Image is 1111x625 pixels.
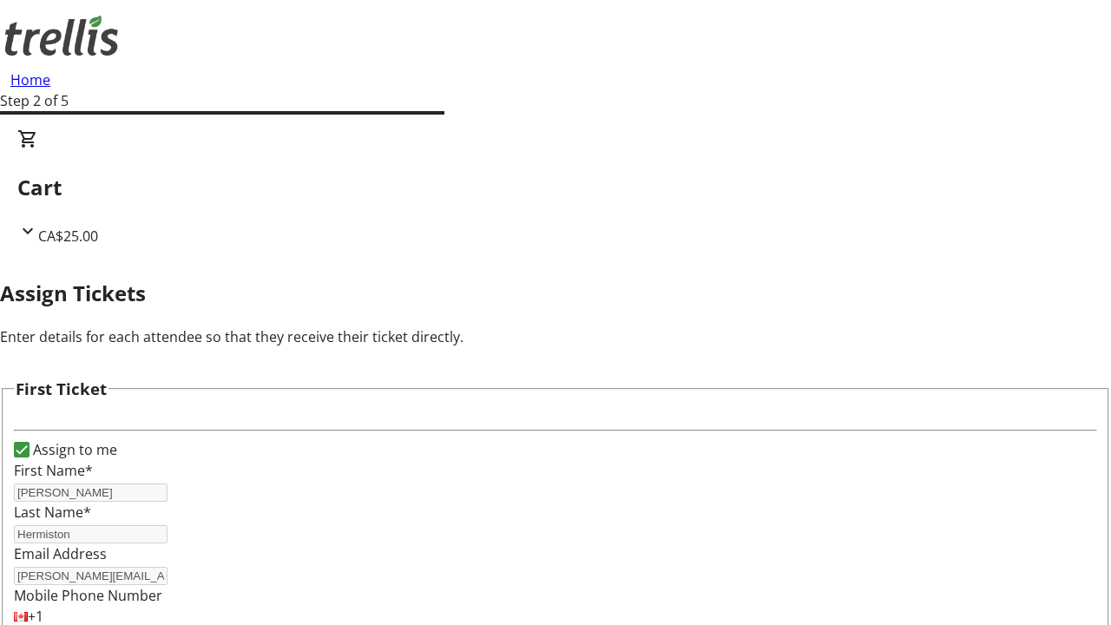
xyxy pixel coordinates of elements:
label: Last Name* [14,503,91,522]
label: Email Address [14,544,107,563]
div: CartCA$25.00 [17,128,1094,247]
h2: Cart [17,172,1094,203]
label: Mobile Phone Number [14,586,162,605]
span: CA$25.00 [38,227,98,246]
label: Assign to me [30,439,117,460]
h3: First Ticket [16,377,107,401]
label: First Name* [14,461,93,480]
